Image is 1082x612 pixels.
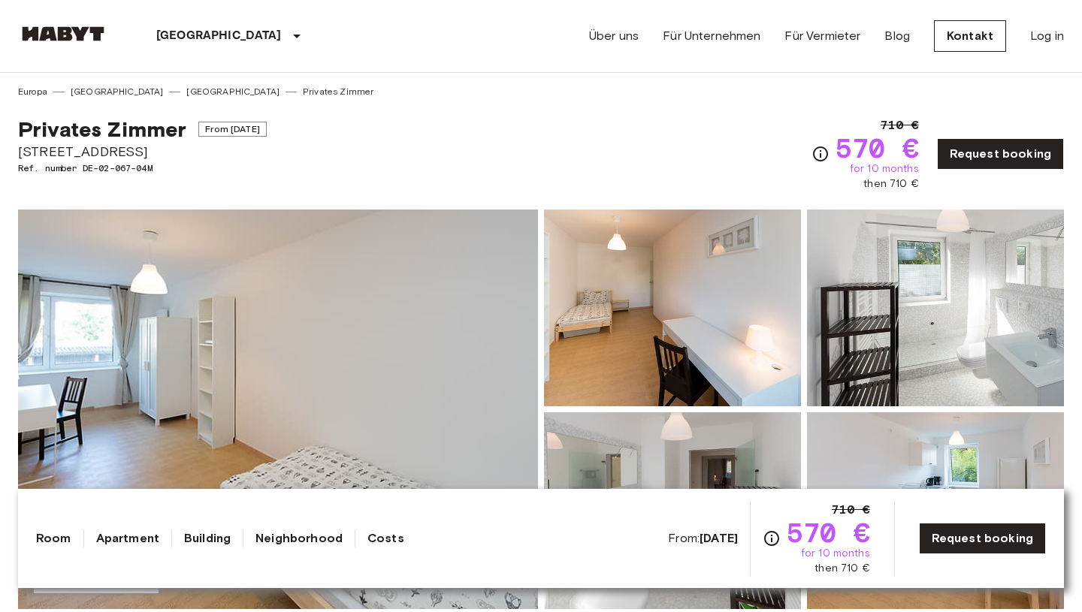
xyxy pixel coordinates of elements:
[71,85,164,98] a: [GEOGRAPHIC_DATA]
[807,210,1064,406] img: Picture of unit DE-02-067-04M
[663,27,760,45] a: Für Unternehmen
[934,20,1006,52] a: Kontakt
[881,116,919,134] span: 710 €
[303,85,373,98] a: Privates Zimmer
[367,529,404,547] a: Costs
[832,501,870,519] span: 710 €
[763,529,781,547] svg: Check cost overview for full price breakdown. Please note that discounts apply to new joiners onl...
[18,142,267,161] span: [STREET_ADDRESS]
[668,530,738,547] span: From:
[255,529,343,547] a: Neighborhood
[801,546,870,561] span: for 10 months
[811,145,830,163] svg: Check cost overview for full price breakdown. Please note that discounts apply to new joiners onl...
[186,85,280,98] a: [GEOGRAPHIC_DATA]
[884,27,910,45] a: Blog
[96,529,159,547] a: Apartment
[815,561,870,576] span: then 710 €
[784,27,860,45] a: Für Vermieter
[787,519,870,546] span: 570 €
[36,529,71,547] a: Room
[544,412,801,609] img: Picture of unit DE-02-067-04M
[589,27,639,45] a: Über uns
[807,412,1064,609] img: Picture of unit DE-02-067-04M
[863,176,919,191] span: then 710 €
[18,161,267,175] span: Ref. number DE-02-067-04M
[850,161,919,176] span: for 10 months
[18,26,108,41] img: Habyt
[156,27,282,45] p: [GEOGRAPHIC_DATA]
[937,138,1064,170] a: Request booking
[1030,27,1064,45] a: Log in
[18,210,538,609] img: Marketing picture of unit DE-02-067-04M
[700,531,738,545] b: [DATE]
[919,523,1046,554] a: Request booking
[18,116,186,142] span: Privates Zimmer
[198,122,267,137] span: From [DATE]
[184,529,231,547] a: Building
[544,210,801,406] img: Picture of unit DE-02-067-04M
[18,85,47,98] a: Europa
[836,134,919,161] span: 570 €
